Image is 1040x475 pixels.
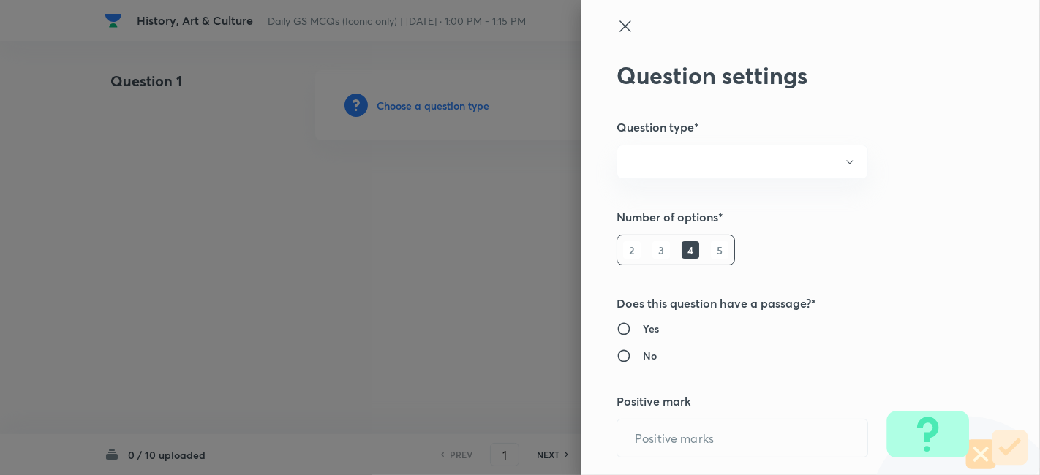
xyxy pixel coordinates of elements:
h6: 4 [682,241,699,259]
h6: Yes [643,321,659,336]
h6: 5 [711,241,728,259]
h5: Question type* [617,118,956,136]
h2: Question settings [617,61,956,89]
h6: 3 [652,241,670,259]
h6: 2 [623,241,641,259]
input: Positive marks [617,419,867,457]
h5: Positive mark [617,392,956,410]
h5: Does this question have a passage?* [617,294,956,312]
h6: No [643,348,657,363]
h5: Number of options* [617,208,956,226]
